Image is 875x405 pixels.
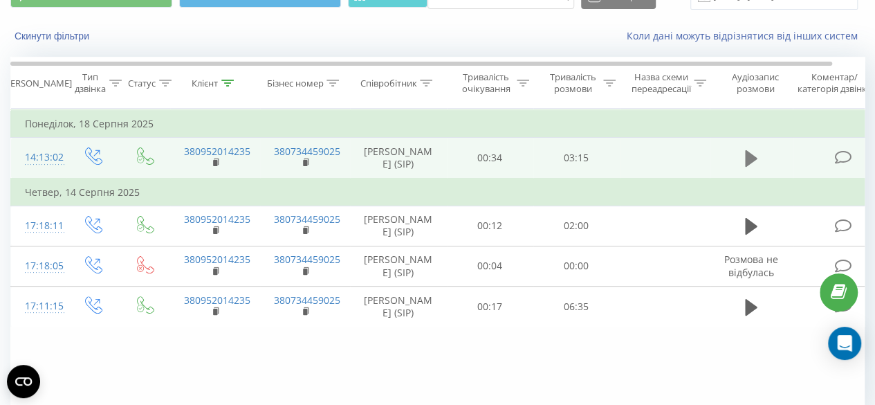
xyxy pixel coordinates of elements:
[350,287,447,327] td: [PERSON_NAME] (SIP)
[184,253,250,266] a: 380952014235
[794,71,875,95] div: Коментар/категорія дзвінка
[350,206,447,246] td: [PERSON_NAME] (SIP)
[25,144,53,171] div: 14:13:02
[274,145,340,158] a: 380734459025
[721,71,789,95] div: Аудіозапис розмови
[184,294,250,307] a: 380952014235
[7,365,40,398] button: Open CMP widget
[533,287,620,327] td: 06:35
[447,138,533,179] td: 00:34
[128,78,156,89] div: Статус
[545,71,600,95] div: Тривалість розмови
[192,78,218,89] div: Клієнт
[631,71,690,95] div: Назва схеми переадресації
[447,246,533,286] td: 00:04
[447,287,533,327] td: 00:17
[274,294,340,307] a: 380734459025
[459,71,513,95] div: Тривалість очікування
[184,213,250,226] a: 380952014235
[75,71,106,95] div: Тип дзвінка
[447,206,533,246] td: 00:12
[274,253,340,266] a: 380734459025
[184,145,250,158] a: 380952014235
[2,78,72,89] div: [PERSON_NAME]
[25,253,53,280] div: 17:18:05
[25,213,53,240] div: 17:18:11
[828,327,861,360] div: Open Intercom Messenger
[360,78,416,89] div: Співробітник
[627,29,865,42] a: Коли дані можуть відрізнятися вiд інших систем
[533,206,620,246] td: 02:00
[350,138,447,179] td: [PERSON_NAME] (SIP)
[724,253,778,278] span: Розмова не відбулась
[533,138,620,179] td: 03:15
[350,246,447,286] td: [PERSON_NAME] (SIP)
[10,30,96,42] button: Скинути фільтри
[533,246,620,286] td: 00:00
[274,213,340,226] a: 380734459025
[25,293,53,320] div: 17:11:15
[266,78,323,89] div: Бізнес номер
